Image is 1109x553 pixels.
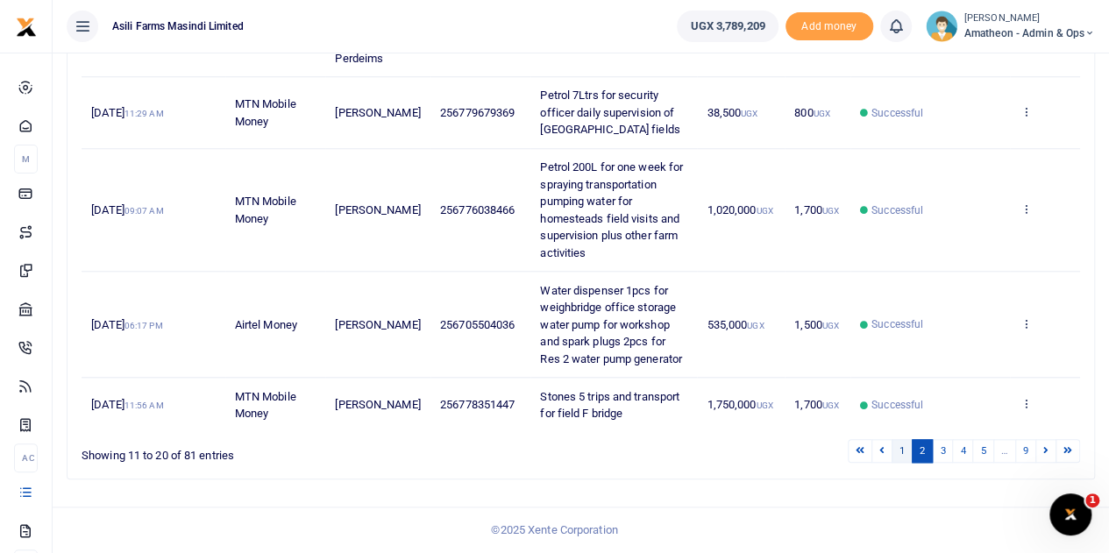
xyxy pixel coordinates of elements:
[786,12,873,41] li: Toup your wallet
[124,401,164,410] small: 11:56 AM
[14,145,38,174] li: M
[440,106,515,119] span: 256779679369
[677,11,778,42] a: UGX 3,789,209
[871,316,923,332] span: Successful
[747,321,764,330] small: UGX
[707,318,764,331] span: 535,000
[335,398,420,411] span: [PERSON_NAME]
[926,11,1095,42] a: profile-user [PERSON_NAME] Amatheon - Admin & Ops
[707,203,772,216] span: 1,020,000
[794,106,830,119] span: 800
[91,203,163,216] span: [DATE]
[707,106,757,119] span: 38,500
[690,18,764,35] span: UGX 3,789,209
[440,318,515,331] span: 256705504036
[964,25,1095,41] span: Amatheon - Admin & Ops
[932,439,953,463] a: 3
[822,206,839,216] small: UGX
[124,321,163,330] small: 06:17 PM
[786,12,873,41] span: Add money
[335,203,420,216] span: [PERSON_NAME]
[822,401,839,410] small: UGX
[972,439,993,463] a: 5
[16,17,37,38] img: logo-small
[91,318,162,331] span: [DATE]
[440,398,515,411] span: 256778351447
[1015,439,1036,463] a: 9
[335,318,420,331] span: [PERSON_NAME]
[952,439,973,463] a: 4
[235,318,297,331] span: Airtel Money
[91,398,163,411] span: [DATE]
[540,284,682,365] span: Water dispenser 1pcs for weighbridge office storage water pump for workshop and spark plugs 2pcs ...
[540,390,679,421] span: Stones 5 trips and transport for field F bridge
[871,202,923,218] span: Successful
[124,109,164,118] small: 11:29 AM
[794,203,839,216] span: 1,700
[926,11,957,42] img: profile-user
[105,18,251,34] span: Asili Farms Masindi Limited
[235,195,296,225] span: MTN Mobile Money
[822,321,839,330] small: UGX
[91,106,163,119] span: [DATE]
[871,105,923,121] span: Successful
[912,439,933,463] a: 2
[540,89,679,136] span: Petrol 7Ltrs for security officer daily supervision of [GEOGRAPHIC_DATA] fields
[1049,493,1091,535] iframe: Intercom live chat
[235,390,296,421] span: MTN Mobile Money
[964,11,1095,26] small: [PERSON_NAME]
[16,19,37,32] a: logo-small logo-large logo-large
[82,437,491,464] div: Showing 11 to 20 of 81 entries
[741,109,757,118] small: UGX
[235,97,296,128] span: MTN Mobile Money
[540,160,683,259] span: Petrol 200L for one week for spraying transportation pumping water for homesteads field visits an...
[670,11,785,42] li: Wallet ballance
[786,18,873,32] a: Add money
[14,443,38,472] li: Ac
[892,439,913,463] a: 1
[335,106,420,119] span: [PERSON_NAME]
[756,401,772,410] small: UGX
[440,203,515,216] span: 256776038466
[124,206,164,216] small: 09:07 AM
[1085,493,1099,507] span: 1
[794,318,839,331] span: 1,500
[794,398,839,411] span: 1,700
[756,206,772,216] small: UGX
[813,109,829,118] small: UGX
[707,398,772,411] span: 1,750,000
[871,397,923,413] span: Successful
